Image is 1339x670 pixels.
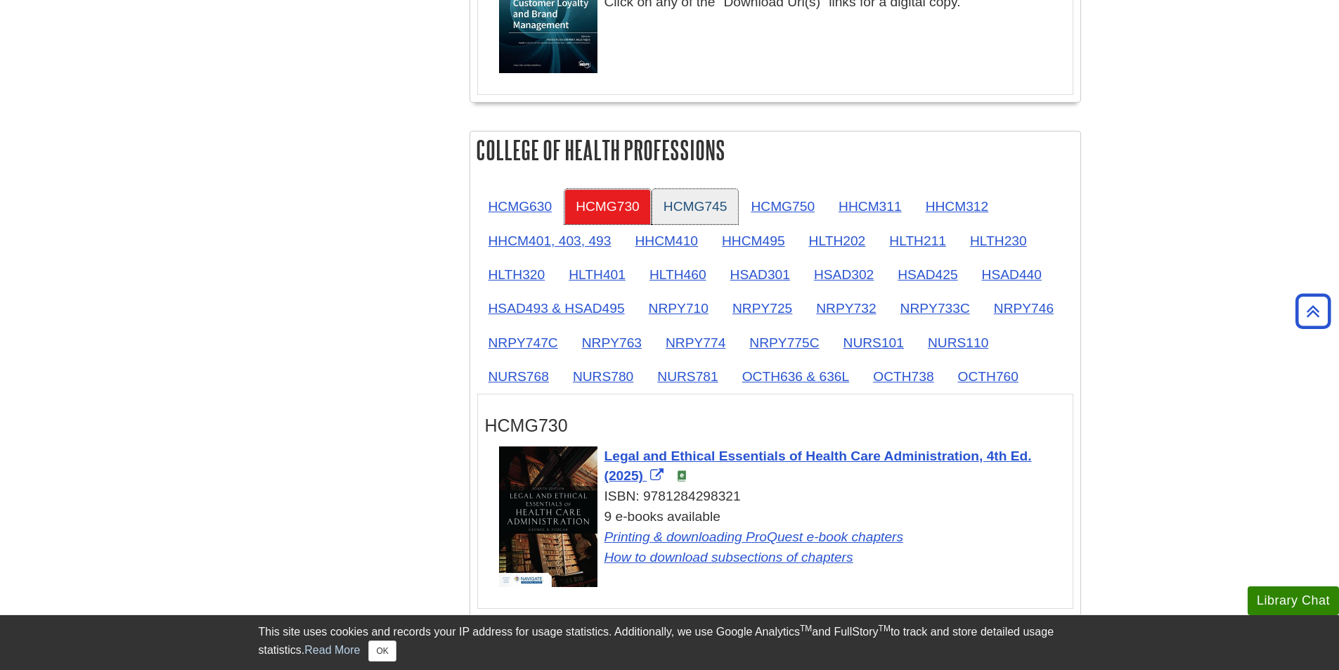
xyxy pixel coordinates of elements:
a: HHCM495 [711,224,796,258]
div: This site uses cookies and records your IP address for usage statistics. Additionally, we use Goo... [259,624,1081,662]
a: NRPY763 [571,326,653,360]
a: HHCM410 [623,224,709,258]
a: HLTH202 [798,224,877,258]
a: HSAD301 [719,257,801,292]
a: HHCM401, 403, 493 [477,224,623,258]
a: HSAD302 [803,257,885,292]
a: Read More [304,644,360,656]
h2: College of Health Professions [470,131,1080,169]
button: Close [368,640,396,662]
a: NRPY710 [638,291,720,326]
a: NURS110 [917,326,1000,360]
a: NRPY747C [477,326,569,360]
a: HSAD425 [886,257,969,292]
a: HLTH460 [638,257,718,292]
sup: TM [879,624,891,633]
a: OCTH760 [947,359,1030,394]
button: Library Chat [1248,586,1339,615]
img: e-Book [676,470,687,482]
a: HSAD440 [971,257,1053,292]
a: HLTH230 [959,224,1038,258]
a: NURS781 [646,359,729,394]
a: HSAD493 & HSAD495 [477,291,636,326]
a: HCMG730 [564,189,651,224]
h3: HCMG730 [485,415,1066,436]
a: NRPY725 [721,291,803,326]
a: HHCM312 [914,189,1000,224]
a: Back to Top [1291,302,1335,321]
a: Link opens in new window [604,449,1032,484]
a: HLTH211 [878,224,957,258]
a: OCTH738 [862,359,945,394]
a: NRPY775C [738,326,830,360]
a: HHCM311 [827,189,913,224]
a: NURS101 [832,326,915,360]
span: Legal and Ethical Essentials of Health Care Administration, 4th Ed. (2025) [604,449,1032,484]
a: HLTH320 [477,257,557,292]
img: Cover Art [499,446,597,587]
a: NURS768 [477,359,560,394]
a: HCMG750 [739,189,826,224]
a: HCMG630 [477,189,564,224]
div: 9 e-books available [499,507,1066,567]
a: HLTH401 [557,257,637,292]
a: NRPY733C [889,291,981,326]
a: NRPY732 [805,291,887,326]
a: Link opens in new window [604,529,904,544]
a: NRPY746 [983,291,1065,326]
a: NURS780 [562,359,645,394]
a: NRPY774 [654,326,737,360]
a: HCMG745 [652,189,739,224]
sup: TM [800,624,812,633]
a: Link opens in new window [604,550,853,565]
div: ISBN: 9781284298321 [499,487,1066,507]
a: OCTH636 & 636L [731,359,861,394]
